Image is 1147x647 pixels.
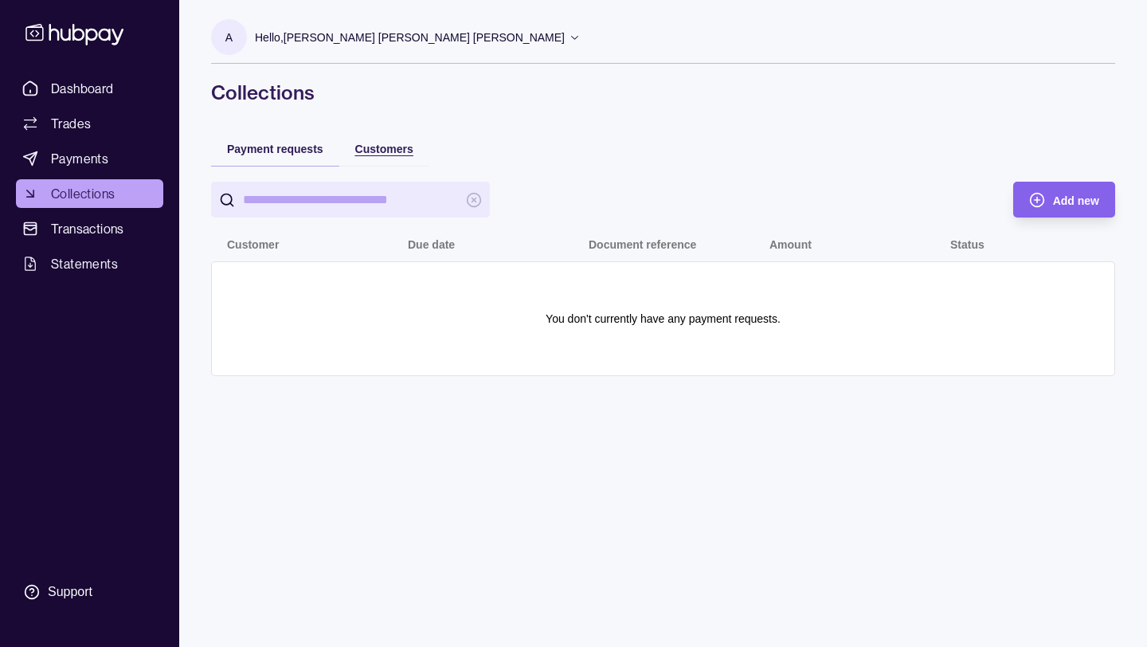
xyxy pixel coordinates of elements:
div: Support [48,583,92,601]
span: Payments [51,149,108,168]
p: Customer [227,238,279,251]
p: You don't currently have any payment requests. [546,310,781,327]
button: Add new [1013,182,1115,218]
span: Transactions [51,219,124,238]
span: Customers [355,143,413,155]
span: Add new [1053,194,1099,207]
a: Payments [16,144,163,173]
p: Hello, [PERSON_NAME] [PERSON_NAME] [PERSON_NAME] [255,29,565,46]
p: Due date [408,238,455,251]
p: A [225,29,233,46]
span: Dashboard [51,79,114,98]
input: search [243,182,458,218]
p: Document reference [589,238,696,251]
span: Trades [51,114,91,133]
span: Collections [51,184,115,203]
span: Statements [51,254,118,273]
p: Amount [769,238,812,251]
a: Collections [16,179,163,208]
p: Status [950,238,985,251]
a: Transactions [16,214,163,243]
a: Support [16,575,163,609]
a: Dashboard [16,74,163,103]
h1: Collections [211,80,1115,105]
span: Payment requests [227,143,323,155]
a: Statements [16,249,163,278]
a: Trades [16,109,163,138]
